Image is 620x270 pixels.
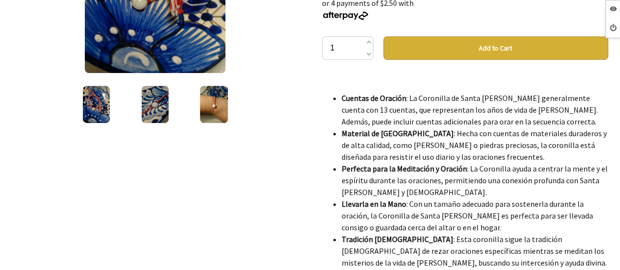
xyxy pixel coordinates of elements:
li: : Esta coronilla sigue la tradición [DEMOGRAPHIC_DATA] de rezar oraciones específicas mientras se... [342,233,608,269]
button: Add to Cart [383,36,608,60]
strong: Llevarla en la Mano [342,199,406,209]
strong: Tradición [DEMOGRAPHIC_DATA] [342,234,453,244]
strong: Cuentas de Oración [342,93,406,103]
strong: Perfecta para la Meditación y Oración [342,164,467,173]
strong: Material de [GEOGRAPHIC_DATA] [342,128,454,138]
img: Coronilla de Santa Filomena [142,86,169,123]
li: : Hecha con cuentas de materiales duraderos y de alta calidad, como [PERSON_NAME] o piedras preci... [342,127,608,163]
img: Coronilla de Santa Filomena [200,86,228,123]
li: : Con un tamaño adecuado para sostenerla durante la oración, la Coronilla de Santa [PERSON_NAME] ... [342,198,608,233]
li: : La Coronilla ayuda a centrar la mente y el espíritu durante las oraciones, permitiendo una cone... [342,163,608,198]
img: Coronilla de Santa Filomena [83,86,110,123]
img: Afterpay [322,11,369,20]
li: : La Coronilla de Santa [PERSON_NAME] generalmente cuenta con 13 cuentas, que representan los año... [342,92,608,127]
